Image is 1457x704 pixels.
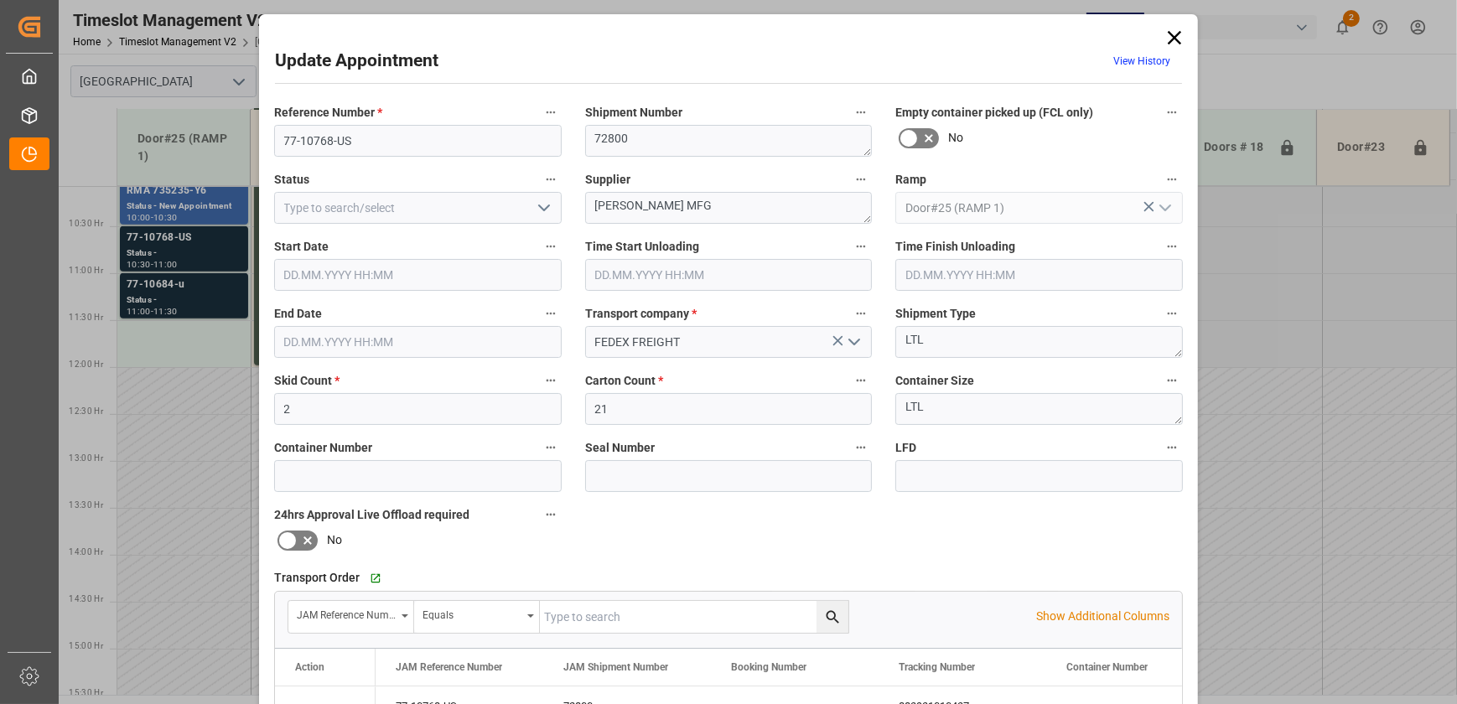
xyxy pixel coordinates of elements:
button: Status [540,168,562,190]
input: Type to search/select [895,192,1183,224]
span: No [327,531,342,549]
button: Carton Count * [850,370,872,391]
button: Seal Number [850,437,872,458]
input: Type to search [540,601,848,633]
button: Start Date [540,236,562,257]
span: Transport company [585,305,697,323]
a: View History [1113,55,1170,67]
button: Ramp [1161,168,1183,190]
span: JAM Shipment Number [563,661,668,673]
button: open menu [841,329,866,355]
span: Reference Number [274,104,382,122]
input: DD.MM.YYYY HH:MM [585,259,873,291]
input: Type to search/select [274,192,562,224]
span: Container Size [895,372,974,390]
span: LFD [895,439,916,457]
textarea: [PERSON_NAME] MFG [585,192,873,224]
span: Empty container picked up (FCL only) [895,104,1093,122]
input: DD.MM.YYYY HH:MM [274,259,562,291]
textarea: LTL [895,326,1183,358]
p: Show Additional Columns [1036,608,1169,625]
span: Transport Order [274,569,360,587]
button: Transport company * [850,303,872,324]
span: Time Start Unloading [585,238,699,256]
div: Action [295,661,324,673]
button: search button [817,601,848,633]
textarea: LTL [895,393,1183,425]
span: End Date [274,305,322,323]
button: open menu [1151,195,1176,221]
button: Container Size [1161,370,1183,391]
button: Shipment Type [1161,303,1183,324]
textarea: 72800 [585,125,873,157]
button: open menu [414,601,540,633]
button: Time Finish Unloading [1161,236,1183,257]
button: open menu [288,601,414,633]
button: End Date [540,303,562,324]
span: Booking Number [731,661,806,673]
span: Time Finish Unloading [895,238,1015,256]
button: Reference Number * [540,101,562,123]
span: JAM Reference Number [396,661,502,673]
span: 24hrs Approval Live Offload required [274,506,469,524]
div: JAM Reference Number [297,603,396,623]
button: Container Number [540,437,562,458]
span: Skid Count [274,372,340,390]
span: Shipment Type [895,305,976,323]
span: Carton Count [585,372,663,390]
span: Container Number [1066,661,1148,673]
button: LFD [1161,437,1183,458]
input: DD.MM.YYYY HH:MM [274,326,562,358]
span: Container Number [274,439,372,457]
span: Shipment Number [585,104,682,122]
span: Seal Number [585,439,655,457]
button: Shipment Number [850,101,872,123]
span: Status [274,171,309,189]
span: Supplier [585,171,630,189]
button: Skid Count * [540,370,562,391]
button: Supplier [850,168,872,190]
h2: Update Appointment [275,48,438,75]
button: Empty container picked up (FCL only) [1161,101,1183,123]
button: 24hrs Approval Live Offload required [540,504,562,525]
span: Tracking Number [899,661,975,673]
span: Ramp [895,171,926,189]
button: open menu [530,195,555,221]
input: DD.MM.YYYY HH:MM [895,259,1183,291]
span: No [948,129,963,147]
div: Equals [423,603,521,623]
span: Start Date [274,238,329,256]
button: Time Start Unloading [850,236,872,257]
